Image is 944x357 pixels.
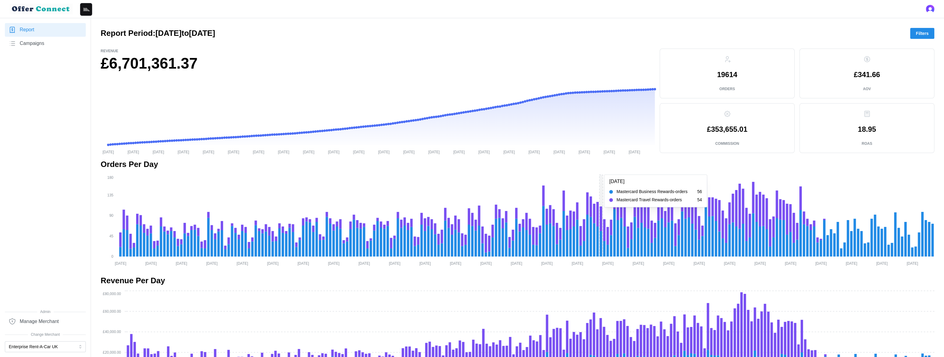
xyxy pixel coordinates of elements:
[103,309,121,314] tspan: £60,000.00
[5,37,86,50] a: Campaigns
[10,4,73,14] img: loyalBe Logo
[5,332,86,338] span: Change Merchant
[578,150,590,154] tspan: [DATE]
[145,261,157,265] tspan: [DATE]
[328,261,340,265] tspan: [DATE]
[503,150,515,154] tspan: [DATE]
[107,175,113,179] tspan: 180
[707,126,747,133] p: £353,655.01
[297,261,309,265] tspan: [DATE]
[103,350,121,355] tspan: £20,000.00
[178,150,189,154] tspan: [DATE]
[846,261,857,265] tspan: [DATE]
[754,261,766,265] tspan: [DATE]
[101,28,215,39] h2: Report Period: [DATE] to [DATE]
[353,150,364,154] tspan: [DATE]
[428,150,440,154] tspan: [DATE]
[854,71,880,78] p: £341.66
[101,49,655,54] p: Revenue
[5,309,86,315] span: Admin
[862,141,872,146] p: ROAS
[107,193,113,197] tspan: 135
[20,40,44,47] span: Campaigns
[863,87,871,92] p: AOV
[358,261,370,265] tspan: [DATE]
[450,261,461,265] tspan: [DATE]
[926,5,934,13] img: 's logo
[572,261,583,265] tspan: [DATE]
[480,261,492,265] tspan: [DATE]
[109,234,114,238] tspan: 45
[602,261,614,265] tspan: [DATE]
[128,150,139,154] tspan: [DATE]
[719,87,735,92] p: Orders
[206,261,218,265] tspan: [DATE]
[328,150,340,154] tspan: [DATE]
[389,261,400,265] tspan: [DATE]
[717,71,737,78] p: 19614
[907,261,918,265] tspan: [DATE]
[237,261,248,265] tspan: [DATE]
[554,150,565,154] tspan: [DATE]
[785,261,796,265] tspan: [DATE]
[101,275,934,286] h2: Revenue Per Day
[176,261,187,265] tspan: [DATE]
[103,330,121,334] tspan: £40,000.00
[858,126,876,133] p: 18.95
[267,261,279,265] tspan: [DATE]
[419,261,431,265] tspan: [DATE]
[628,150,640,154] tspan: [DATE]
[203,150,214,154] tspan: [DATE]
[453,150,465,154] tspan: [DATE]
[5,23,86,37] a: Report
[815,261,827,265] tspan: [DATE]
[303,150,314,154] tspan: [DATE]
[228,150,239,154] tspan: [DATE]
[109,213,114,218] tspan: 90
[152,150,164,154] tspan: [DATE]
[916,28,929,39] span: Filters
[5,314,86,328] a: Manage Merchant
[20,318,59,325] span: Manage Merchant
[102,150,114,154] tspan: [DATE]
[5,341,86,352] button: Enterprise Rent-A-Car UK
[103,292,121,296] tspan: £80,000.00
[378,150,390,154] tspan: [DATE]
[403,150,415,154] tspan: [DATE]
[926,5,934,13] button: Open user button
[663,261,675,265] tspan: [DATE]
[693,261,705,265] tspan: [DATE]
[541,261,553,265] tspan: [DATE]
[528,150,540,154] tspan: [DATE]
[478,150,490,154] tspan: [DATE]
[101,54,655,73] h1: £6,701,361.37
[724,261,735,265] tspan: [DATE]
[604,150,615,154] tspan: [DATE]
[715,141,739,146] p: Commission
[511,261,522,265] tspan: [DATE]
[111,254,113,259] tspan: 0
[115,261,126,265] tspan: [DATE]
[876,261,888,265] tspan: [DATE]
[253,150,264,154] tspan: [DATE]
[278,150,290,154] tspan: [DATE]
[20,26,34,34] span: Report
[910,28,934,39] button: Filters
[101,159,934,170] h2: Orders Per Day
[632,261,644,265] tspan: [DATE]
